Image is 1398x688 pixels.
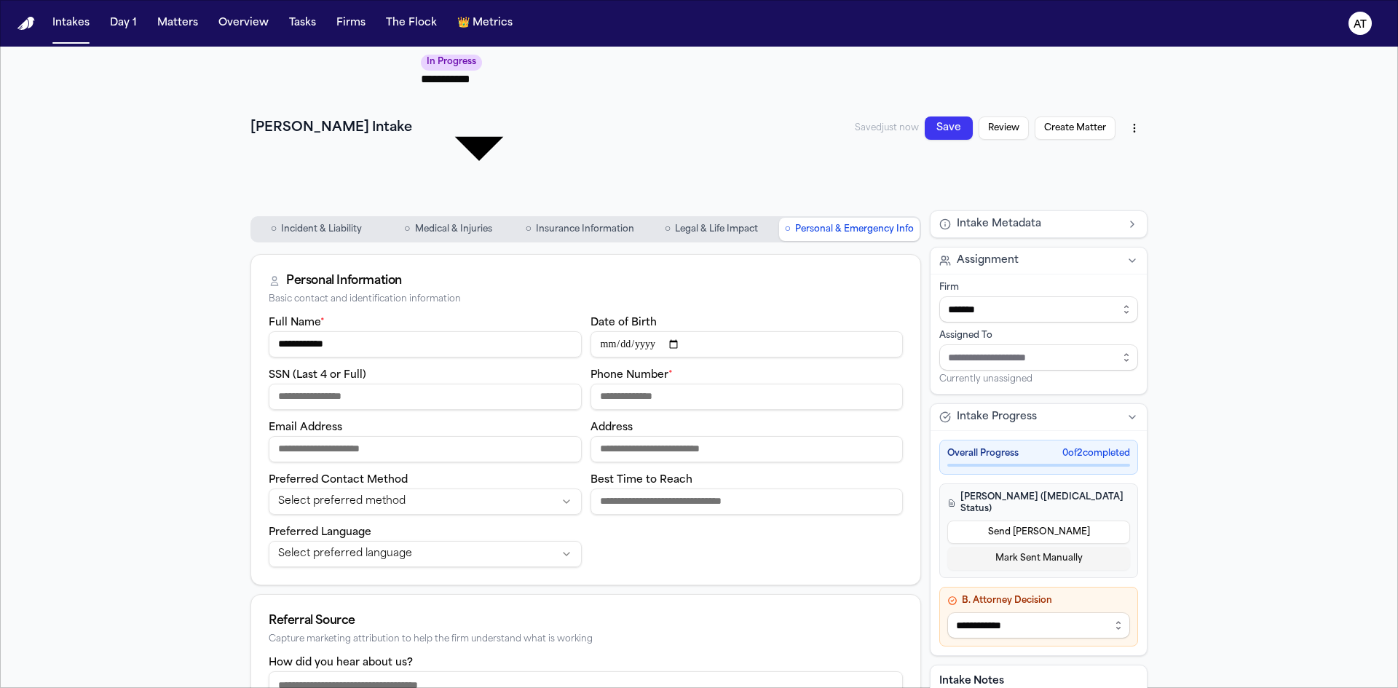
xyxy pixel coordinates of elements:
button: crownMetrics [451,10,518,36]
input: Assign to staff member [939,344,1138,371]
span: Overall Progress [947,448,1019,459]
button: Tasks [283,10,322,36]
div: Firm [939,282,1138,293]
label: Preferred Contact Method [269,475,408,486]
label: Date of Birth [591,317,657,328]
label: Address [591,422,633,433]
span: Medical & Injuries [415,224,492,235]
span: Intake Metadata [957,217,1041,232]
input: Best time to reach [591,489,904,515]
label: Phone Number [591,370,673,381]
button: Create Matter [1035,116,1115,140]
button: Intake Metadata [931,211,1147,237]
div: Capture marketing attribution to help the firm understand what is working [269,634,903,645]
label: Best Time to Reach [591,475,692,486]
label: Email Address [269,422,342,433]
button: Go to Personal & Emergency Info [779,218,920,241]
button: Day 1 [104,10,143,36]
span: ○ [665,222,671,237]
span: ○ [525,222,531,237]
button: Mark Sent Manually [947,547,1130,570]
button: Go to Incident & Liability [252,218,381,241]
span: Currently unassigned [939,373,1032,385]
input: Phone number [591,384,904,410]
div: Assigned To [939,330,1138,341]
button: Matters [151,10,204,36]
span: 0 of 2 completed [1062,448,1130,459]
span: Insurance Information [536,224,634,235]
input: Address [591,436,904,462]
span: Saved just now [855,124,919,133]
span: Legal & Life Impact [675,224,758,235]
span: ○ [785,222,791,237]
button: Firms [331,10,371,36]
button: Send [PERSON_NAME] [947,521,1130,544]
button: Assignment [931,248,1147,274]
span: Assignment [957,253,1019,268]
span: ○ [271,222,277,237]
input: Select firm [939,296,1138,323]
div: Personal Information [286,272,402,290]
div: Update intake status [421,52,537,205]
span: In Progress [421,55,482,71]
button: Overview [213,10,275,36]
span: Incident & Liability [281,224,362,235]
span: Personal & Emergency Info [795,224,914,235]
label: How did you hear about us? [269,657,413,668]
span: Intake Progress [957,410,1037,424]
button: The Flock [380,10,443,36]
input: Date of birth [591,331,904,357]
a: Home [17,17,35,31]
button: Review [979,116,1029,140]
input: SSN [269,384,582,410]
img: Finch Logo [17,17,35,31]
label: Full Name [269,317,325,328]
button: Go to Insurance Information [516,218,644,241]
h1: [PERSON_NAME] Intake [250,118,412,138]
div: Basic contact and identification information [269,294,903,305]
h4: B. Attorney Decision [947,595,1130,606]
label: SSN (Last 4 or Full) [269,370,366,381]
span: ○ [404,222,410,237]
button: Intakes [47,10,95,36]
input: Full name [269,331,582,357]
h4: [PERSON_NAME] ([MEDICAL_DATA] Status) [947,491,1130,515]
input: Email address [269,436,582,462]
button: Save [925,116,973,140]
button: Intake Progress [931,404,1147,430]
label: Preferred Language [269,527,371,538]
button: More actions [1121,115,1148,141]
div: Referral Source [269,612,903,630]
button: Go to Legal & Life Impact [647,218,776,241]
button: Go to Medical & Injuries [384,218,513,241]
